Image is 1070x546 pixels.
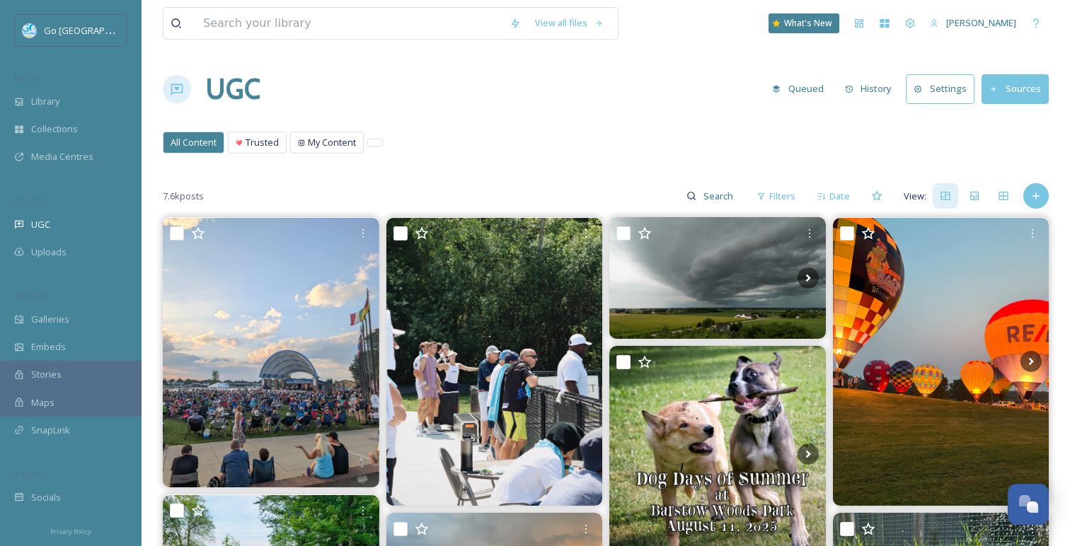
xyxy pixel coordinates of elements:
input: Search [696,182,742,210]
span: Embeds [31,340,66,354]
span: Galleries [31,313,69,326]
span: Collections [31,122,78,136]
span: My Content [308,136,356,149]
img: The action continues🌊 Can’t make it today? We are here August 13-17⚡️ [386,218,603,506]
span: COLLECT [14,196,45,207]
a: Settings [906,74,982,103]
a: UGC [205,68,260,110]
span: Uploads [31,245,67,259]
img: #hotairballoonfestival #midlandmi [833,218,1049,506]
img: Had some interesting weather earlier tonight here. #storm #tornadowarning #baycitymi #djimini4pro... [609,217,826,339]
span: SOCIALS [14,469,42,480]
a: View all files [528,9,611,37]
span: All Content [171,136,217,149]
input: Search your library [196,8,502,39]
span: WIDGETS [14,291,47,301]
span: Socials [31,491,61,504]
span: Privacy Policy [50,527,91,536]
span: [PERSON_NAME] [946,16,1016,29]
span: Library [31,95,59,108]
a: Privacy Policy [50,522,91,539]
span: UGC [31,218,50,231]
span: SnapLink [31,424,70,437]
button: Queued [765,75,831,103]
a: [PERSON_NAME] [923,9,1023,37]
span: Media Centres [31,150,93,163]
img: What a beautiful perfect summer evening for Brian's House Community Group's Wednesdays in the Par... [163,218,379,488]
span: 7.6k posts [163,190,204,203]
span: Maps [31,396,54,409]
a: History [838,75,907,103]
a: What's New [769,13,839,33]
span: Stories [31,368,62,381]
span: Trusted [246,136,279,149]
button: Open Chat [1008,484,1049,525]
a: Queued [765,75,838,103]
span: Filters [769,190,795,203]
button: Settings [906,74,974,103]
span: MEDIA [14,73,39,83]
span: View: [904,190,926,203]
span: Date [829,190,850,203]
span: Go [GEOGRAPHIC_DATA] [44,23,149,37]
button: History [838,75,899,103]
button: Sources [982,74,1049,103]
img: GoGreatLogo_MISkies_RegionalTrails%20%281%29.png [23,23,37,37]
